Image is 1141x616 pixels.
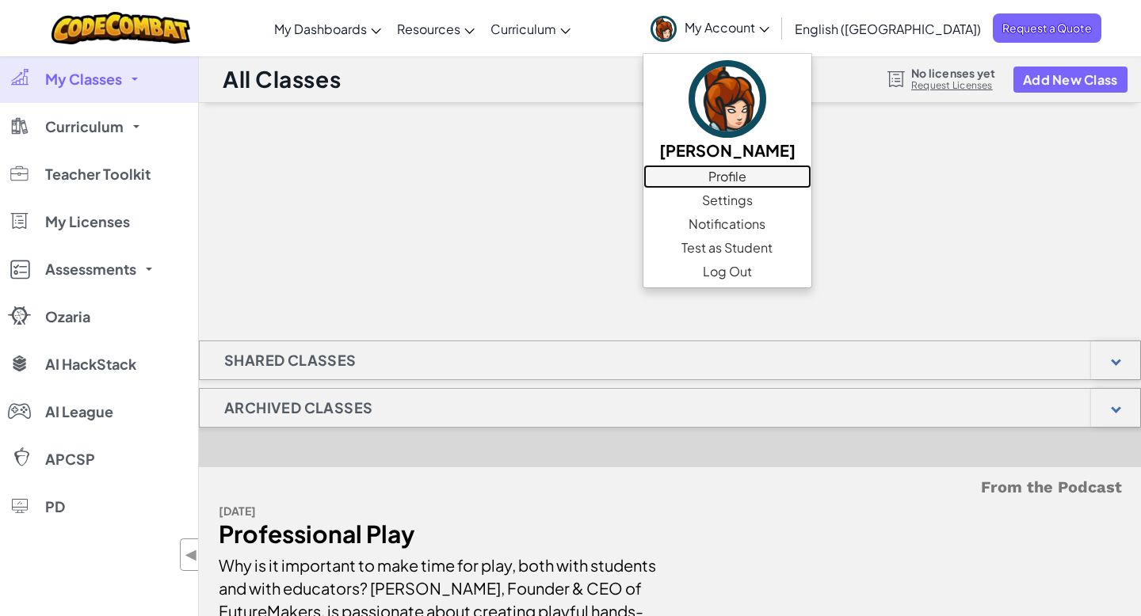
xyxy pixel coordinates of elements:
button: Add New Class [1013,67,1128,93]
span: Teacher Toolkit [45,167,151,181]
img: CodeCombat logo [52,12,190,44]
a: Request Licenses [911,79,995,92]
h5: From the Podcast [219,475,1122,500]
img: avatar [651,16,677,42]
span: English ([GEOGRAPHIC_DATA]) [795,21,981,37]
h1: Shared Classes [200,340,381,380]
span: Curriculum [490,21,556,37]
a: Settings [643,188,811,212]
span: My Account [685,19,769,36]
a: My Dashboards [266,7,389,50]
div: Professional Play [219,523,658,546]
h1: Archived Classes [200,388,397,428]
span: AI HackStack [45,357,136,371]
a: Profile [643,165,811,188]
span: Notifications [689,215,765,234]
a: Test as Student [643,236,811,260]
h1: All Classes [223,64,341,94]
span: My Classes [45,72,122,86]
span: Assessments [45,262,136,276]
a: Log Out [643,260,811,283]
a: Resources [389,7,483,50]
a: My Account [643,3,777,53]
span: My Licenses [45,215,130,229]
span: Curriculum [45,120,124,134]
a: Request a Quote [993,13,1101,43]
span: ◀ [185,543,198,566]
a: [PERSON_NAME] [643,58,811,165]
span: Resources [397,21,460,37]
span: My Dashboards [274,21,367,37]
img: avatar [689,60,766,138]
a: English ([GEOGRAPHIC_DATA]) [787,7,989,50]
div: [DATE] [219,500,658,523]
h5: [PERSON_NAME] [659,138,796,162]
span: No licenses yet [911,67,995,79]
a: Curriculum [483,7,578,50]
a: Notifications [643,212,811,236]
span: Ozaria [45,310,90,324]
span: AI League [45,405,113,419]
